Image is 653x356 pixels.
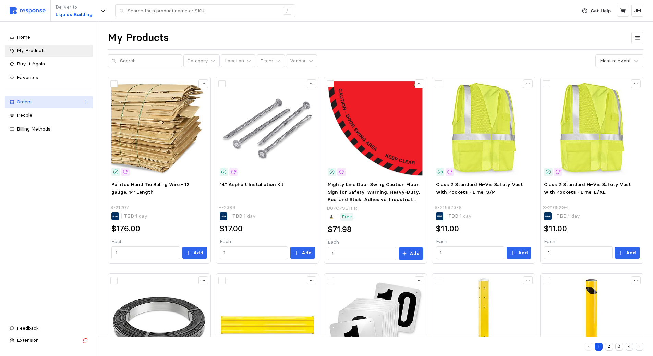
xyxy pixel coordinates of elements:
[111,238,207,245] p: Each
[5,123,93,135] a: Billing Methods
[56,3,93,11] p: Deliver to
[544,223,567,234] h2: $11.00
[605,343,613,351] button: 2
[56,11,93,19] p: Liquids Building
[5,72,93,84] a: Favorites
[242,213,256,219] span: 1 day
[440,247,500,259] input: Qty
[286,54,317,67] button: Vendor
[261,57,273,65] p: Team
[110,204,129,211] p: S-21207
[626,343,633,351] button: 4
[116,247,176,259] input: Qty
[17,74,38,81] span: Favorites
[17,98,81,106] div: Orders
[615,343,623,351] button: 3
[17,337,39,343] span: Extension
[342,213,352,221] p: Free
[220,223,243,234] h2: $17.00
[578,4,615,17] button: Get Help
[183,54,220,67] button: Category
[218,204,235,211] p: H-2396
[518,249,528,257] p: Add
[626,249,636,257] p: Add
[302,249,312,257] p: Add
[232,212,256,220] p: TBD
[17,34,30,40] span: Home
[448,212,472,220] p: TBD
[328,224,351,235] h2: $71.98
[5,58,93,70] a: Buy It Again
[600,57,631,64] div: Most relevant
[332,247,392,260] input: Qty
[543,204,570,211] p: S-21682G-L
[17,112,32,118] span: People
[111,181,190,195] span: Painted Hand Tie Baling Wire - 12 gauge, 14' Length
[220,181,284,187] span: 14" Asphalt Installation Kit
[182,247,207,259] button: Add
[5,109,93,122] a: People
[108,31,169,45] h1: My Products
[507,247,531,259] button: Add
[591,7,611,15] p: Get Help
[221,54,255,67] button: Location
[5,334,93,346] button: Extension
[436,181,523,195] span: Class 2 Standard Hi-Vis Safety Vest with Pockets - Lime, S/M
[5,322,93,334] button: Feedback
[435,204,462,211] p: S-21682G-S
[399,247,423,260] button: Add
[17,61,45,67] span: Buy It Again
[225,57,244,65] p: Location
[328,181,420,210] span: Mighty Line Door Swing Caution Floor Sign for Safety, Warning, Heavy-Duty, Peel and Stick, Adhesi...
[111,223,140,234] h2: $176.00
[410,250,420,257] p: Add
[17,126,50,132] span: Billing Methods
[220,81,315,176] img: H-2396
[548,247,608,259] input: Qty
[257,54,285,67] button: Team
[544,81,639,176] img: S-21682G-L_US
[544,181,631,195] span: Class 2 Standard Hi-Vis Safety Vest with Pockets - Lime, L/XL
[436,238,531,245] p: Each
[134,213,147,219] span: 1 day
[544,238,639,245] p: Each
[458,213,472,219] span: 1 day
[111,81,207,176] img: S-21207
[5,96,93,108] a: Orders
[193,249,203,257] p: Add
[595,343,603,351] button: 1
[327,205,357,212] p: B07C7SB1FR
[10,7,46,14] img: svg%3e
[290,57,306,65] p: Vendor
[5,45,93,57] a: My Products
[223,247,284,259] input: Qty
[328,81,423,176] img: 61J1ZMa5pGL._AC_SX679_.jpg
[5,31,93,44] a: Home
[436,81,531,176] img: S-21682G-S_US
[567,213,580,219] span: 1 day
[120,55,178,67] input: Search
[290,247,315,259] button: Add
[128,5,279,17] input: Search for a product name or SKU
[615,247,640,259] button: Add
[283,7,291,15] div: /
[436,223,459,234] h2: $11.00
[220,238,315,245] p: Each
[17,325,39,331] span: Feedback
[631,5,643,17] button: JM
[17,47,46,53] span: My Products
[557,212,580,220] p: TBD
[328,238,423,246] p: Each
[124,212,147,220] p: TBD
[187,57,208,65] p: Category
[634,7,641,15] p: JM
